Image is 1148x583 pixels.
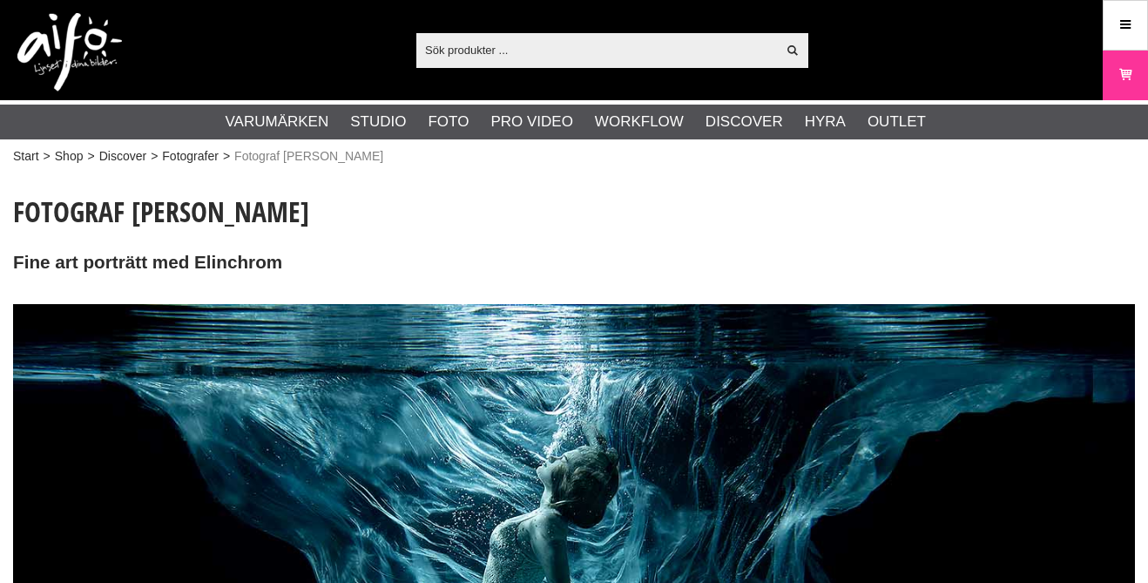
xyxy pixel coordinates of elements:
[87,147,94,166] span: >
[350,111,406,133] a: Studio
[490,111,572,133] a: Pro Video
[805,111,846,133] a: Hyra
[44,147,51,166] span: >
[99,147,146,166] a: Discover
[868,111,926,133] a: Outlet
[151,147,158,166] span: >
[226,111,329,133] a: Varumärken
[55,147,84,166] a: Shop
[223,147,230,166] span: >
[13,193,1135,231] h1: Fotograf [PERSON_NAME]
[706,111,783,133] a: Discover
[416,37,776,63] input: Sök produkter ...
[162,147,219,166] a: Fotografer
[17,13,122,92] img: logo.png
[13,250,1135,275] h2: Fine art porträtt med Elinchrom
[234,147,383,166] span: Fotograf [PERSON_NAME]
[13,147,39,166] a: Start
[595,111,684,133] a: Workflow
[428,111,469,133] a: Foto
